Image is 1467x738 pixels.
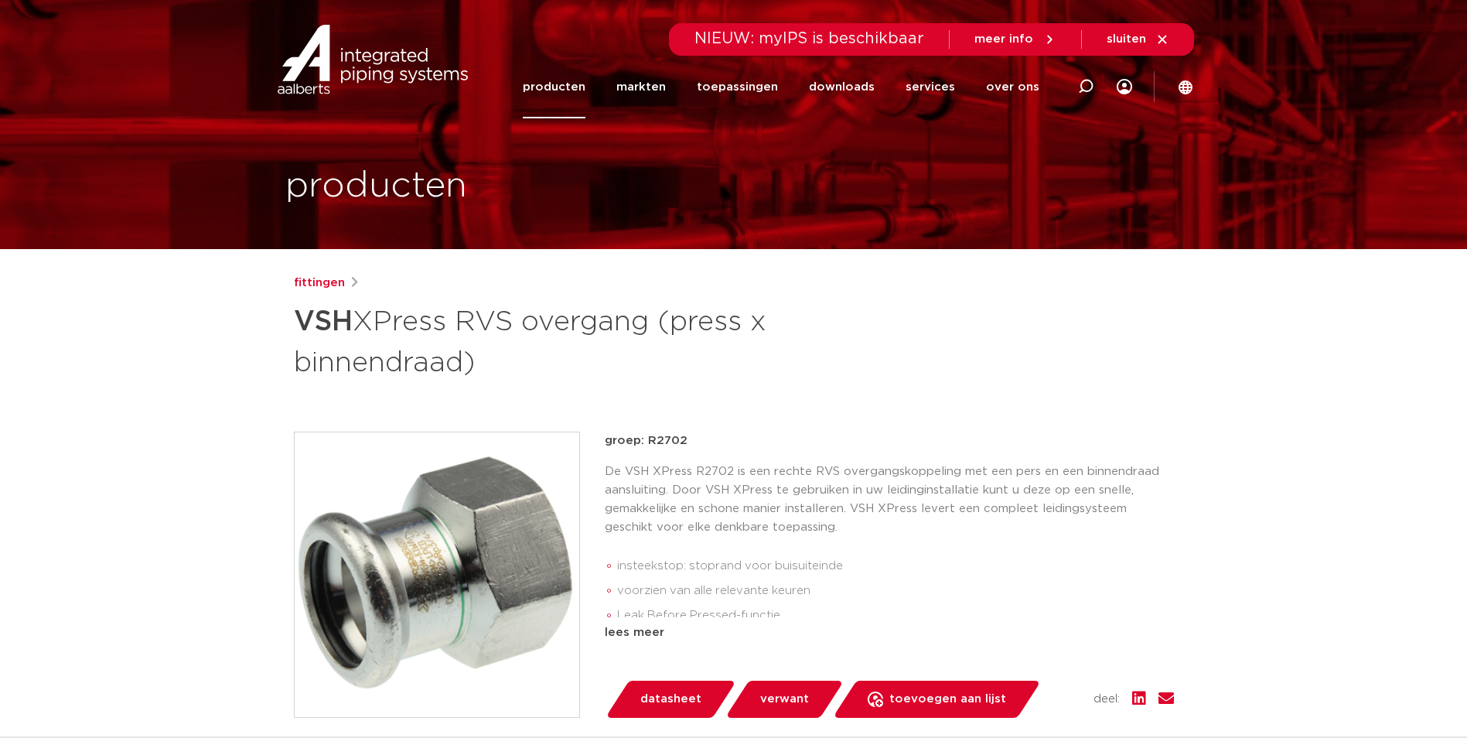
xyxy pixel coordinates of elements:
[285,162,467,211] h1: producten
[294,299,875,382] h1: XPress RVS overgang (press x binnendraad)
[906,56,955,118] a: services
[523,56,585,118] a: producten
[617,579,1174,603] li: voorzien van alle relevante keuren
[760,687,809,712] span: verwant
[725,681,844,718] a: verwant
[1107,33,1146,45] span: sluiten
[294,274,345,292] a: fittingen
[523,56,1039,118] nav: Menu
[605,681,736,718] a: datasheet
[616,56,666,118] a: markten
[1117,56,1132,118] div: my IPS
[640,687,701,712] span: datasheet
[1093,690,1120,709] span: deel:
[294,308,353,336] strong: VSH
[295,432,579,717] img: Product Image for VSH XPress RVS overgang (press x binnendraad)
[617,603,1174,628] li: Leak Before Pressed-functie
[974,33,1033,45] span: meer info
[1107,32,1169,46] a: sluiten
[697,56,778,118] a: toepassingen
[605,463,1174,537] p: De VSH XPress R2702 is een rechte RVS overgangskoppeling met een pers en een binnendraad aansluit...
[605,432,1174,450] p: groep: R2702
[986,56,1039,118] a: over ons
[605,624,1174,642] div: lees meer
[694,31,924,46] span: NIEUW: myIPS is beschikbaar
[617,554,1174,579] li: insteekstop: stoprand voor buisuiteinde
[809,56,875,118] a: downloads
[974,32,1056,46] a: meer info
[889,687,1006,712] span: toevoegen aan lijst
